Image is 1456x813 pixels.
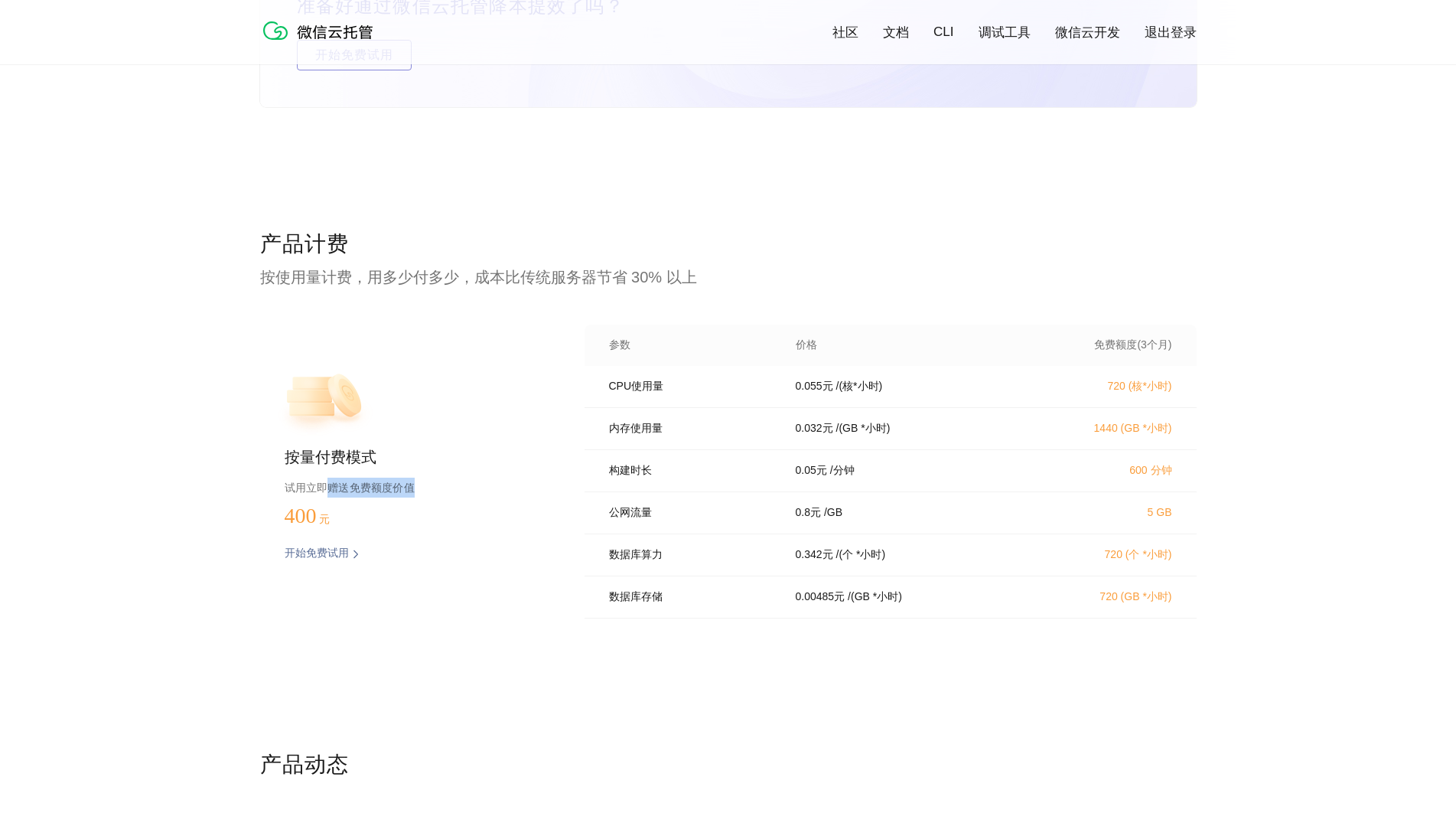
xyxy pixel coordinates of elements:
p: 720 (核*小时) [1037,380,1172,393]
p: 0.05 元 [796,464,827,478]
p: 按量付费模式 [285,447,536,469]
p: / 分钟 [830,464,855,478]
p: / (GB *小时) [836,422,891,436]
p: 720 (GB *小时) [1037,590,1172,604]
p: / (个 *小时) [836,548,886,562]
p: CPU使用量 [609,380,774,393]
p: / (GB *小时) [848,590,902,604]
p: 0.032 元 [796,422,833,436]
p: 600 分钟 [1037,464,1172,478]
p: 0.00485 元 [796,590,845,604]
p: / GB [824,506,842,520]
p: 试用立即赠送免费额度价值 [285,478,536,498]
p: 5 GB [1037,506,1172,518]
p: 1440 (GB *小时) [1037,422,1172,436]
p: 参数 [609,338,774,352]
p: 公网流量 [609,506,774,520]
p: 0.055 元 [796,380,833,393]
a: 社区 [832,24,858,41]
p: 0.8 元 [796,506,821,520]
p: 0.342 元 [796,548,833,562]
p: 按使用量计费，用多少付多少，成本比传统服务器节省 30% 以上 [260,266,1197,288]
p: 产品计费 [260,230,1197,260]
a: 调试工具 [979,24,1031,41]
a: CLI [933,24,953,40]
p: 数据库算力 [609,548,774,562]
p: 价格 [796,338,817,352]
span: 元 [319,514,330,525]
a: 退出登录 [1145,24,1197,41]
p: 400 [285,504,361,528]
p: 数据库存储 [609,590,774,604]
a: 微信云开发 [1055,24,1120,41]
p: 免费额度(3个月) [1037,338,1172,352]
p: 开始免费试用 [285,547,349,562]
p: 720 (个 *小时) [1037,548,1172,562]
p: 产品动态 [260,750,1197,781]
a: 微信云托管 [260,35,383,48]
img: 微信云托管 [260,15,383,46]
a: 文档 [883,24,909,41]
p: 内存使用量 [609,422,774,436]
p: / (核*小时) [836,380,883,393]
p: 构建时长 [609,464,774,478]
